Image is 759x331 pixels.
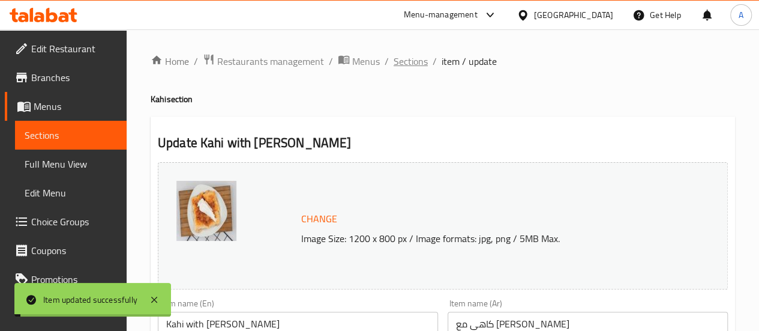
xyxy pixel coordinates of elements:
[442,54,497,68] span: item / update
[25,157,117,171] span: Full Menu View
[338,53,380,69] a: Menus
[31,41,117,56] span: Edit Restaurant
[296,231,696,246] p: Image Size: 1200 x 800 px / Image formats: jpg, png / 5MB Max.
[34,99,117,114] span: Menus
[5,265,127,294] a: Promotions
[203,53,324,69] a: Restaurants management
[151,54,189,68] a: Home
[15,121,127,150] a: Sections
[25,186,117,200] span: Edit Menu
[151,93,735,105] h4: Kahi section
[404,8,478,22] div: Menu-management
[217,54,324,68] span: Restaurants management
[31,243,117,258] span: Coupons
[15,150,127,178] a: Full Menu View
[385,54,389,68] li: /
[5,236,127,265] a: Coupons
[5,34,127,63] a: Edit Restaurant
[176,181,236,241] img: %D9%83%D8%A7%D9%87%D9%8A_%D9%88%D9%82%D9%8A%D9%85%D8%B1638910276269644637.jpg
[301,210,337,228] span: Change
[296,207,342,231] button: Change
[151,53,735,69] nav: breadcrumb
[5,207,127,236] a: Choice Groups
[43,293,137,306] div: Item updated successfully
[394,54,428,68] a: Sections
[433,54,437,68] li: /
[158,134,728,152] h2: Update Kahi with [PERSON_NAME]
[739,8,743,22] span: A
[5,63,127,92] a: Branches
[31,214,117,229] span: Choice Groups
[5,92,127,121] a: Menus
[352,54,380,68] span: Menus
[15,178,127,207] a: Edit Menu
[31,272,117,287] span: Promotions
[194,54,198,68] li: /
[5,294,127,323] a: Menu disclaimer
[534,8,613,22] div: [GEOGRAPHIC_DATA]
[329,54,333,68] li: /
[25,128,117,142] span: Sections
[31,70,117,85] span: Branches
